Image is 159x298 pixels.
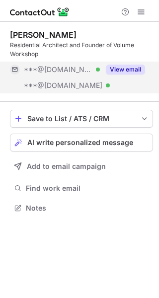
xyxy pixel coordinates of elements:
div: Save to List / ATS / CRM [27,115,136,123]
button: Find work email [10,181,153,195]
button: Notes [10,201,153,215]
button: Add to email campaign [10,157,153,175]
span: Add to email campaign [27,162,106,170]
span: Notes [26,204,149,213]
img: ContactOut v5.3.10 [10,6,70,18]
button: save-profile-one-click [10,110,153,128]
span: AI write personalized message [27,139,133,147]
button: AI write personalized message [10,134,153,151]
span: Find work email [26,184,149,193]
span: ***@[DOMAIN_NAME] [24,81,102,90]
